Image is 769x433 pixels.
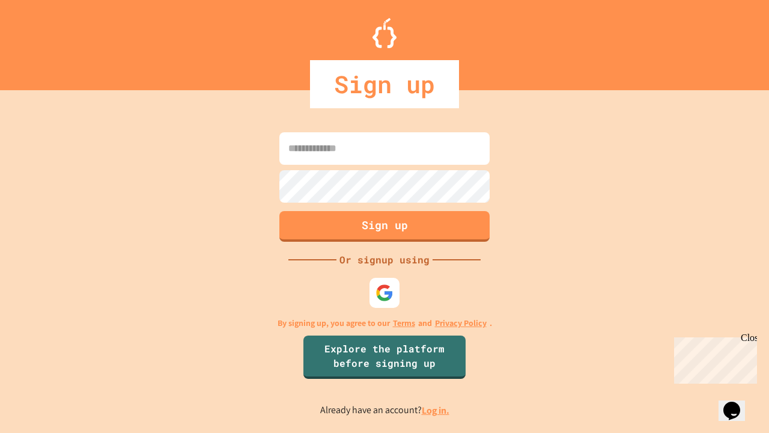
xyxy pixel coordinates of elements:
[393,317,415,330] a: Terms
[719,385,757,421] iframe: chat widget
[375,284,394,302] img: google-icon.svg
[278,317,492,330] p: By signing up, you agree to our and .
[669,333,757,384] iframe: chat widget
[336,253,433,267] div: Or signup using
[310,60,459,108] div: Sign up
[435,317,487,330] a: Privacy Policy
[372,18,397,48] img: Logo.svg
[279,211,490,242] button: Sign up
[320,403,449,418] p: Already have an account?
[303,336,466,379] a: Explore the platform before signing up
[5,5,83,76] div: Chat with us now!Close
[422,404,449,417] a: Log in.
